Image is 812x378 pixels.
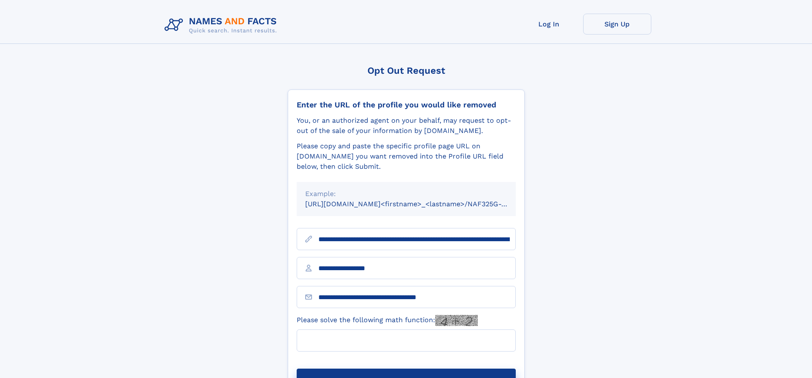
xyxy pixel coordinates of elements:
[161,14,284,37] img: Logo Names and Facts
[297,100,516,110] div: Enter the URL of the profile you would like removed
[305,200,532,208] small: [URL][DOMAIN_NAME]<firstname>_<lastname>/NAF325G-xxxxxxxx
[297,141,516,172] div: Please copy and paste the specific profile page URL on [DOMAIN_NAME] you want removed into the Pr...
[305,189,507,199] div: Example:
[297,115,516,136] div: You, or an authorized agent on your behalf, may request to opt-out of the sale of your informatio...
[297,315,478,326] label: Please solve the following math function:
[515,14,583,35] a: Log In
[583,14,651,35] a: Sign Up
[288,65,525,76] div: Opt Out Request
